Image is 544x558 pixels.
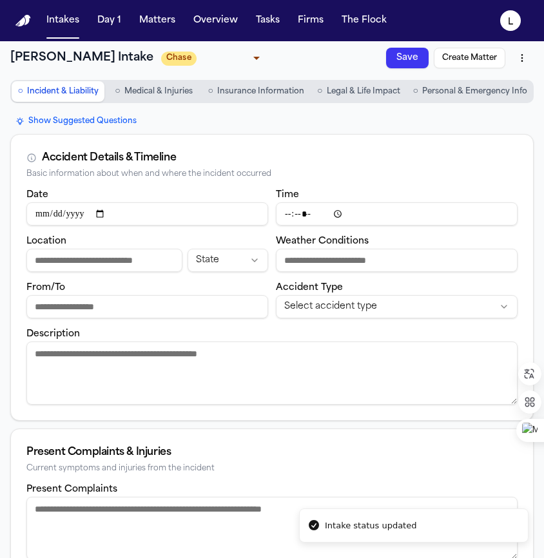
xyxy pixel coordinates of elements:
[15,15,31,27] a: Home
[15,15,31,27] img: Finch Logo
[41,9,84,32] button: Intakes
[276,202,518,226] input: Incident time
[312,81,405,102] button: Go to Legal & Life Impact
[10,49,153,67] h1: [PERSON_NAME] Intake
[413,85,418,98] span: ○
[161,49,264,67] div: Update intake status
[386,48,429,68] button: Save
[26,464,518,474] div: Current symptoms and injuries from the incident
[161,52,197,66] span: Chase
[17,85,23,98] span: ○
[276,249,518,272] input: Weather conditions
[188,9,243,32] button: Overview
[12,81,104,102] button: Go to Incident & Liability
[26,202,268,226] input: Incident date
[26,295,268,318] input: From/To destination
[217,86,304,97] span: Insurance Information
[107,81,200,102] button: Go to Medical & Injuries
[115,85,120,98] span: ○
[325,519,416,532] div: Intake status updated
[293,9,329,32] button: Firms
[26,329,80,339] label: Description
[208,85,213,98] span: ○
[10,113,142,129] button: Show Suggested Questions
[251,9,285,32] button: Tasks
[26,236,66,246] label: Location
[26,169,518,179] div: Basic information about when and where the incident occurred
[26,190,48,200] label: Date
[276,236,369,246] label: Weather Conditions
[434,48,505,68] button: Create Matter
[408,81,532,102] button: Go to Personal & Emergency Info
[327,86,400,97] span: Legal & Life Impact
[188,249,268,272] button: Incident state
[92,9,126,32] button: Day 1
[26,485,117,494] label: Present Complaints
[26,283,65,293] label: From/To
[276,190,299,200] label: Time
[27,86,99,97] span: Incident & Liability
[124,86,193,97] span: Medical & Injuries
[42,150,176,166] div: Accident Details & Timeline
[336,9,392,32] button: The Flock
[26,342,518,405] textarea: Incident description
[422,86,527,97] span: Personal & Emergency Info
[276,283,343,293] label: Accident Type
[26,249,182,272] input: Incident location
[510,46,534,70] button: More actions
[134,9,180,32] button: Matters
[203,81,309,102] button: Go to Insurance Information
[26,445,518,460] div: Present Complaints & Injuries
[317,85,322,98] span: ○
